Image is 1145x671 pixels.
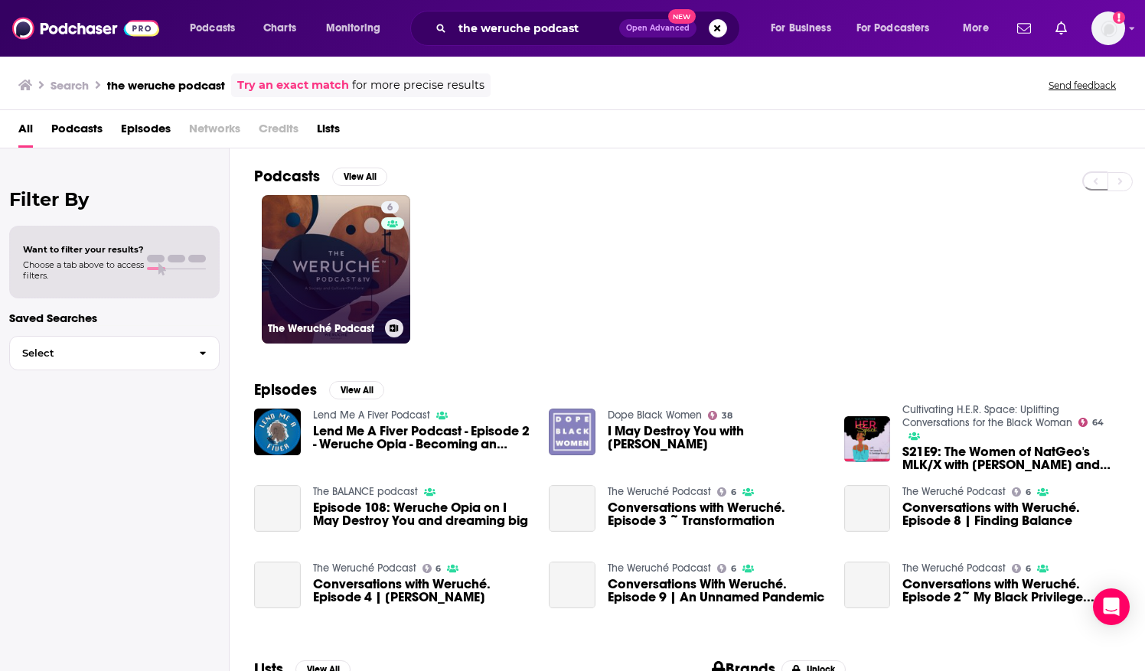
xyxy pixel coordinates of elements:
[263,18,296,39] span: Charts
[254,380,384,399] a: EpisodesView All
[10,348,187,358] span: Select
[608,485,711,498] a: The Weruché Podcast
[902,445,1121,471] span: S21E9: The Women of NatGeo's MLK/X with [PERSON_NAME] and [PERSON_NAME]
[608,578,826,604] a: Conversations With Weruché. Episode 9 | An Unnamed Pandemic
[902,562,1006,575] a: The Weruché Podcast
[1012,564,1031,573] a: 6
[332,168,387,186] button: View All
[381,201,399,213] a: 6
[1078,418,1104,427] a: 64
[190,18,235,39] span: Podcasts
[1012,487,1031,497] a: 6
[51,78,89,93] h3: Search
[189,116,240,148] span: Networks
[963,18,989,39] span: More
[51,116,103,148] a: Podcasts
[760,16,850,41] button: open menu
[731,489,736,496] span: 6
[12,14,159,43] img: Podchaser - Follow, Share and Rate Podcasts
[254,409,301,455] img: Lend Me A Fiver Podcast - Episode 2 - Weruche Opia - Becoming an Actress/Actor
[1091,11,1125,45] span: Logged in as ShellB
[549,485,595,532] a: Conversations with Weruché. Episode 3 ~ Transformation
[18,116,33,148] a: All
[259,116,298,148] span: Credits
[352,77,484,94] span: for more precise results
[1091,11,1125,45] img: User Profile
[1011,15,1037,41] a: Show notifications dropdown
[844,485,891,532] a: Conversations with Weruché. Episode 8 | Finding Balance
[1093,588,1130,625] div: Open Intercom Messenger
[856,18,930,39] span: For Podcasters
[668,9,696,24] span: New
[317,116,340,148] a: Lists
[107,78,225,93] h3: the weruche podcast
[1049,15,1073,41] a: Show notifications dropdown
[313,562,416,575] a: The Weruché Podcast
[1113,11,1125,24] svg: Add a profile image
[326,18,380,39] span: Monitoring
[313,578,531,604] span: Conversations with Weruché. Episode 4 | [PERSON_NAME]
[315,16,400,41] button: open menu
[9,336,220,370] button: Select
[902,445,1121,471] a: S21E9: The Women of NatGeo's MLK/X with Jayme Lawson and Weruche Opia
[1026,565,1031,572] span: 6
[844,562,891,608] a: Conversations with Weruché. Episode 2~ My Black Privilege...
[771,18,831,39] span: For Business
[329,381,384,399] button: View All
[731,565,736,572] span: 6
[237,77,349,94] a: Try an exact match
[268,322,379,335] h3: The Weruché Podcast
[23,244,144,255] span: Want to filter your results?
[254,167,320,186] h2: Podcasts
[844,416,891,463] img: S21E9: The Women of NatGeo's MLK/X with Jayme Lawson and Weruche Opia
[254,562,301,608] a: Conversations with Weruché. Episode 4 | Obie Agusiegbe
[254,380,317,399] h2: Episodes
[254,167,387,186] a: PodcastsView All
[902,403,1072,429] a: Cultivating H.E.R. Space: Uplifting Conversations for the Black Woman
[9,311,220,325] p: Saved Searches
[608,409,702,422] a: Dope Black Women
[435,565,441,572] span: 6
[608,501,826,527] a: Conversations with Weruché. Episode 3 ~ Transformation
[717,564,736,573] a: 6
[902,485,1006,498] a: The Weruché Podcast
[626,24,690,32] span: Open Advanced
[313,501,531,527] a: Episode 108: Weruche Opia on I May Destroy You and dreaming big
[313,578,531,604] a: Conversations with Weruché. Episode 4 | Obie Agusiegbe
[313,485,418,498] a: The BALANCE podcast
[253,16,305,41] a: Charts
[608,425,826,451] a: I May Destroy You with Weruche Opia
[23,259,144,281] span: Choose a tab above to access filters.
[121,116,171,148] a: Episodes
[452,16,619,41] input: Search podcasts, credits, & more...
[619,19,696,37] button: Open AdvancedNew
[9,188,220,210] h2: Filter By
[902,501,1121,527] a: Conversations with Weruché. Episode 8 | Finding Balance
[608,425,826,451] span: I May Destroy You with [PERSON_NAME]
[313,409,430,422] a: Lend Me A Fiver Podcast
[608,562,711,575] a: The Weruché Podcast
[708,411,732,420] a: 38
[1091,11,1125,45] button: Show profile menu
[902,578,1121,604] a: Conversations with Weruché. Episode 2~ My Black Privilege...
[254,485,301,532] a: Episode 108: Weruche Opia on I May Destroy You and dreaming big
[1092,419,1104,426] span: 64
[549,562,595,608] a: Conversations With Weruché. Episode 9 | An Unnamed Pandemic
[262,195,410,344] a: 6The Weruché Podcast
[549,409,595,455] img: I May Destroy You with Weruche Opia
[425,11,755,46] div: Search podcasts, credits, & more...
[1026,489,1031,496] span: 6
[179,16,255,41] button: open menu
